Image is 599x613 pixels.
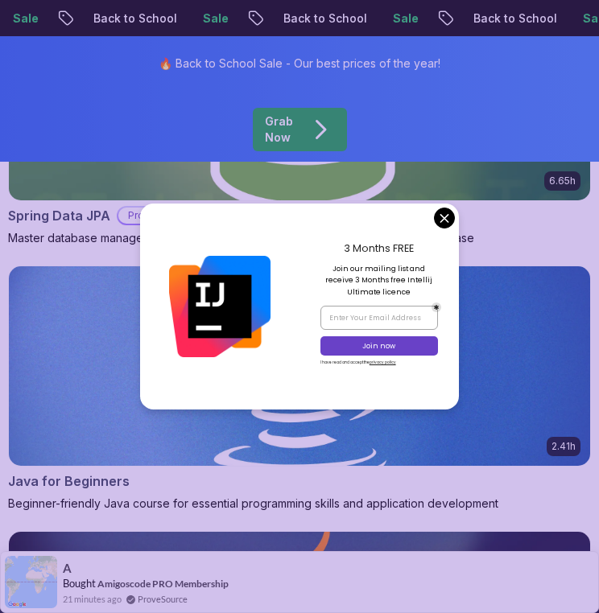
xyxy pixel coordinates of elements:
h2: Java for Beginners [8,471,130,491]
p: Beginner-friendly Java course for essential programming skills and application development [8,496,591,512]
p: Back to School [271,10,380,27]
p: Back to School [461,10,570,27]
p: Sale [380,10,432,27]
p: Grab Now [265,113,294,146]
span: 21 minutes ago [63,592,122,606]
a: Java for Beginners card2.41hJava for BeginnersBeginner-friendly Java course for essential program... [8,265,591,512]
a: Amigoscode PRO Membership [97,578,229,590]
img: Java for Beginners card [9,266,590,466]
p: 6.65h [549,175,576,187]
h2: Spring Data JPA [8,206,110,225]
p: Pro [118,208,154,224]
p: Back to School [81,10,190,27]
a: ProveSource [138,592,188,606]
p: Sale [190,10,242,27]
p: 2.41h [551,440,576,453]
p: 🔥 Back to School Sale - Our best prices of the year! [159,56,440,72]
p: Master database management, advanced querying, and expert data handling with ease [8,230,591,246]
span: Bought [63,577,96,590]
img: provesource social proof notification image [5,556,57,608]
span: A [63,562,72,575]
